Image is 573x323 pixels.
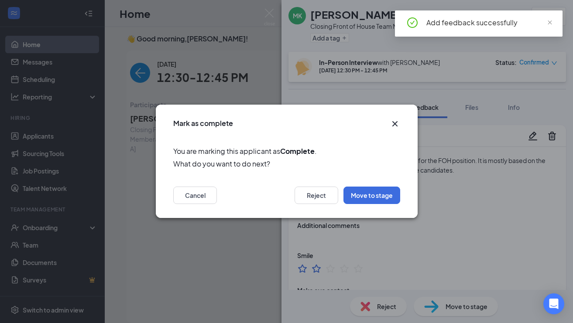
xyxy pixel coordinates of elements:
[173,159,400,170] span: What do you want to do next?
[390,119,400,129] button: Close
[426,17,552,28] div: Add feedback successfully
[173,187,217,204] button: Cancel
[543,293,564,314] div: Open Intercom Messenger
[547,20,553,26] span: close
[407,17,418,28] span: check-circle
[280,146,315,156] b: Complete
[173,146,400,156] span: You are marking this applicant as .
[390,119,400,129] svg: Cross
[173,119,233,128] h3: Mark as complete
[295,187,338,204] button: Reject
[343,187,400,204] button: Move to stage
